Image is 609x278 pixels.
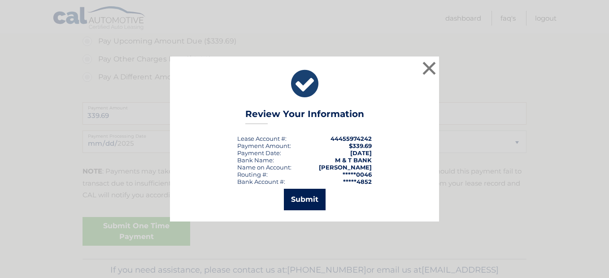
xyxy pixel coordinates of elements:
button: × [420,59,438,77]
span: $339.69 [349,142,372,149]
h3: Review Your Information [245,109,364,124]
strong: M & T BANK [335,156,372,164]
div: Lease Account #: [237,135,287,142]
div: Bank Account #: [237,178,285,185]
span: Payment Date [237,149,280,156]
div: Name on Account: [237,164,291,171]
div: Payment Amount: [237,142,291,149]
button: Submit [284,189,326,210]
div: Routing #: [237,171,268,178]
strong: [PERSON_NAME] [319,164,372,171]
div: : [237,149,281,156]
div: Bank Name: [237,156,274,164]
strong: 44455974242 [331,135,372,142]
span: [DATE] [350,149,372,156]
